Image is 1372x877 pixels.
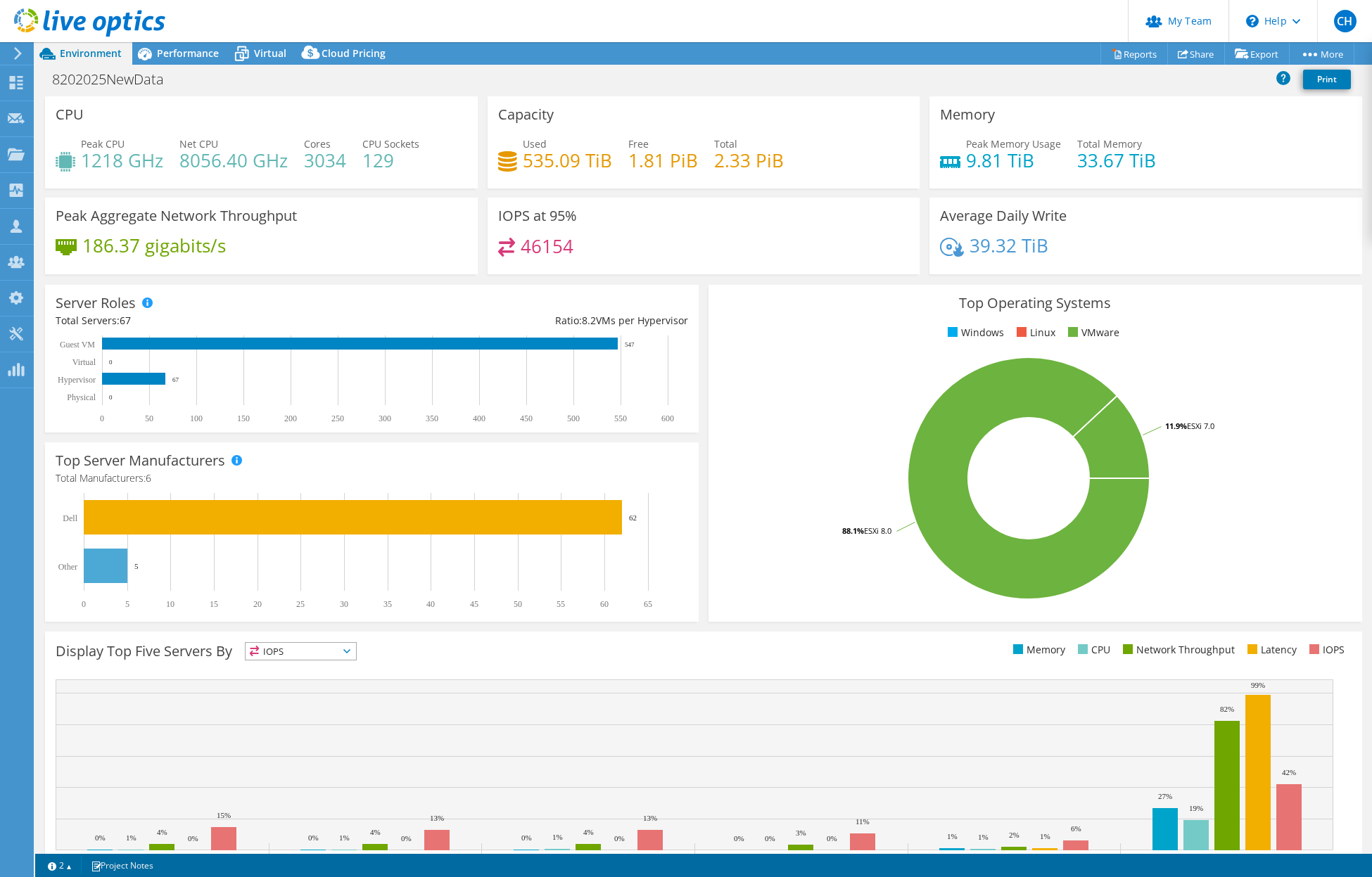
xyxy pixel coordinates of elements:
[146,471,151,485] span: 6
[46,72,186,87] h1: 8202025NewData
[600,599,609,609] text: 60
[947,832,958,840] text: 1%
[100,414,104,423] text: 0
[1282,768,1296,776] text: 42%
[1167,43,1225,65] a: Share
[401,834,412,843] text: 0%
[172,376,179,383] text: 67
[81,857,163,874] a: Project Notes
[296,599,305,609] text: 25
[864,525,891,536] tspan: ESXi 8.0
[966,153,1061,168] h4: 9.81 TiB
[1306,642,1345,658] li: IOPS
[1220,705,1234,713] text: 82%
[1040,832,1050,840] text: 1%
[1077,153,1156,168] h4: 33.67 TiB
[765,834,775,843] text: 0%
[796,828,806,837] text: 3%
[1071,824,1081,833] text: 6%
[95,833,106,842] text: 0%
[1244,642,1297,658] li: Latency
[1158,792,1172,800] text: 27%
[60,46,122,60] span: Environment
[978,833,989,841] text: 1%
[470,599,478,609] text: 45
[58,375,96,385] text: Hypervisor
[734,834,744,843] text: 0%
[1010,642,1065,658] li: Memory
[856,817,870,826] text: 11%
[331,414,344,423] text: 250
[521,833,532,842] text: 0%
[254,46,286,60] span: Virtual
[60,340,95,350] text: Guest VM
[583,828,594,836] text: 4%
[188,834,198,843] text: 0%
[362,137,419,151] span: CPU Sockets
[1074,642,1110,658] li: CPU
[644,599,652,609] text: 65
[1303,70,1351,89] a: Print
[304,153,346,168] h4: 3034
[1246,15,1259,27] svg: \n
[498,208,577,224] h3: IOPS at 95%
[190,414,203,423] text: 100
[614,414,627,423] text: 550
[58,562,77,572] text: Other
[322,46,386,60] span: Cloud Pricing
[81,153,163,168] h4: 1218 GHz
[56,453,225,468] h3: Top Server Manufacturers
[304,137,331,151] span: Cores
[253,599,262,609] text: 20
[308,833,319,842] text: 0%
[56,208,297,224] h3: Peak Aggregate Network Throughput
[82,238,226,253] h4: 186.37 gigabits/s
[426,599,435,609] text: 40
[1100,43,1168,65] a: Reports
[157,46,219,60] span: Performance
[1119,642,1235,658] li: Network Throughput
[370,828,381,836] text: 4%
[661,414,674,423] text: 600
[719,295,1352,311] h3: Top Operating Systems
[628,137,649,151] span: Free
[56,107,84,122] h3: CPU
[38,857,82,874] a: 2
[383,599,392,609] text: 35
[179,137,218,151] span: Net CPU
[966,137,1061,151] span: Peak Memory Usage
[944,325,1004,340] li: Windows
[567,414,580,423] text: 500
[1009,831,1020,839] text: 2%
[284,414,297,423] text: 200
[82,599,86,609] text: 0
[1187,421,1214,431] tspan: ESXi 7.0
[523,137,547,151] span: Used
[109,394,113,401] text: 0
[157,828,167,836] text: 4%
[56,470,688,486] h4: Total Manufacturers:
[521,238,573,254] h4: 46154
[1251,681,1265,689] text: 99%
[557,599,565,609] text: 55
[134,562,139,570] text: 5
[842,525,864,536] tspan: 88.1%
[81,137,125,151] span: Peak CPU
[940,208,1067,224] h3: Average Daily Write
[145,414,153,423] text: 50
[371,313,687,328] div: Ratio: VMs per Hypervisor
[514,599,522,609] text: 50
[629,513,637,522] text: 62
[217,811,231,819] text: 15%
[339,833,350,842] text: 1%
[1065,325,1119,340] li: VMware
[67,392,96,402] text: Physical
[56,313,371,328] div: Total Servers:
[340,599,348,609] text: 30
[426,414,438,423] text: 350
[210,599,218,609] text: 15
[246,643,356,660] span: IOPS
[625,341,635,348] text: 547
[1334,10,1357,32] span: CH
[109,359,113,366] text: 0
